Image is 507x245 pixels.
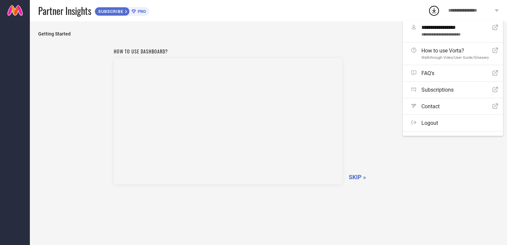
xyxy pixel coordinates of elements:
a: Contact [403,98,503,115]
a: FAQ's [403,65,503,81]
span: Logout [421,120,438,126]
span: Partner Insights [38,4,91,18]
a: Subscriptions [403,82,503,98]
span: PRO [136,9,146,14]
a: SUBSCRIBEPRO [95,5,149,16]
span: Contact [421,103,440,110]
span: Getting Started [38,31,499,37]
a: How to use Vorta?Walkthrough Video/User Guide/Glossary [403,42,503,65]
span: How to use Vorta? [421,47,489,54]
iframe: Workspace Section [114,58,342,184]
span: Walkthrough Video/User Guide/Glossary [421,55,489,60]
span: SKIP » [349,174,366,181]
span: SUBSCRIBE [95,9,125,14]
span: FAQ's [421,70,434,76]
span: Subscriptions [421,87,454,93]
h1: How to use dashboard? [114,48,342,55]
div: Open download list [428,5,440,17]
